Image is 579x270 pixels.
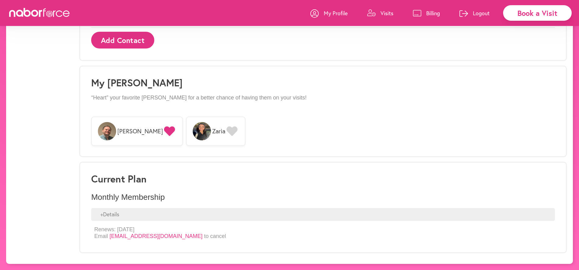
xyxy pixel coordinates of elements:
[98,122,116,140] img: DiaAkPKfSeuUaU6MaKol
[381,9,393,17] p: Visits
[117,128,163,135] span: [PERSON_NAME]
[459,4,490,22] a: Logout
[367,4,393,22] a: Visits
[91,193,555,202] p: Monthly Membership
[426,9,440,17] p: Billing
[91,32,154,49] button: Add Contact
[324,9,348,17] p: My Profile
[91,173,555,185] h3: Current Plan
[212,128,225,135] span: Zaria
[109,233,202,239] a: [EMAIL_ADDRESS][DOMAIN_NAME]
[413,4,440,22] a: Billing
[193,122,211,140] img: qeLB9qZuTn2o6ufed7nk
[94,226,226,239] p: Renews: [DATE] Email to cancel
[91,95,555,101] p: “Heart” your favorite [PERSON_NAME] for a better chance of having them on your visits!
[310,4,348,22] a: My Profile
[503,5,572,21] div: Book a Visit
[91,208,555,221] div: + Details
[473,9,490,17] p: Logout
[91,77,555,88] h1: My [PERSON_NAME]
